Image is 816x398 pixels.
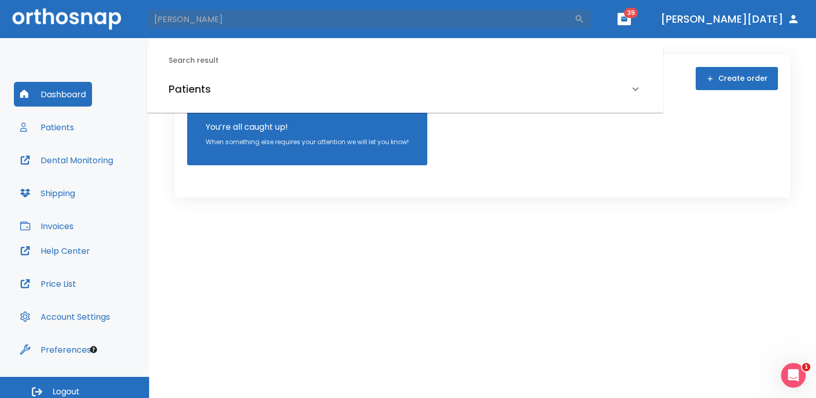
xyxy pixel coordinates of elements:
input: Search by Patient Name or Case # [147,9,574,29]
p: When something else requires your attention we will let you know! [206,137,409,147]
button: Invoices [14,214,80,238]
button: Shipping [14,181,81,205]
button: Price List [14,271,82,296]
span: Logout [52,386,80,397]
img: Orthosnap [12,8,121,29]
button: Patients [14,115,80,140]
p: You’re all caught up! [206,121,409,133]
button: Dashboard [14,82,92,107]
span: 1 [802,363,810,371]
div: Patients [156,75,654,103]
button: Preferences [14,337,97,362]
span: 39 [624,8,638,18]
button: Create order [696,67,778,90]
button: [PERSON_NAME][DATE] [657,10,804,28]
button: Help Center [14,238,96,263]
iframe: Intercom live chat [781,363,806,388]
button: Dental Monitoring [14,148,119,172]
h6: Patients [169,81,211,97]
h6: Search result [169,55,654,66]
div: Tooltip anchor [89,345,98,354]
button: Account Settings [14,304,116,329]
